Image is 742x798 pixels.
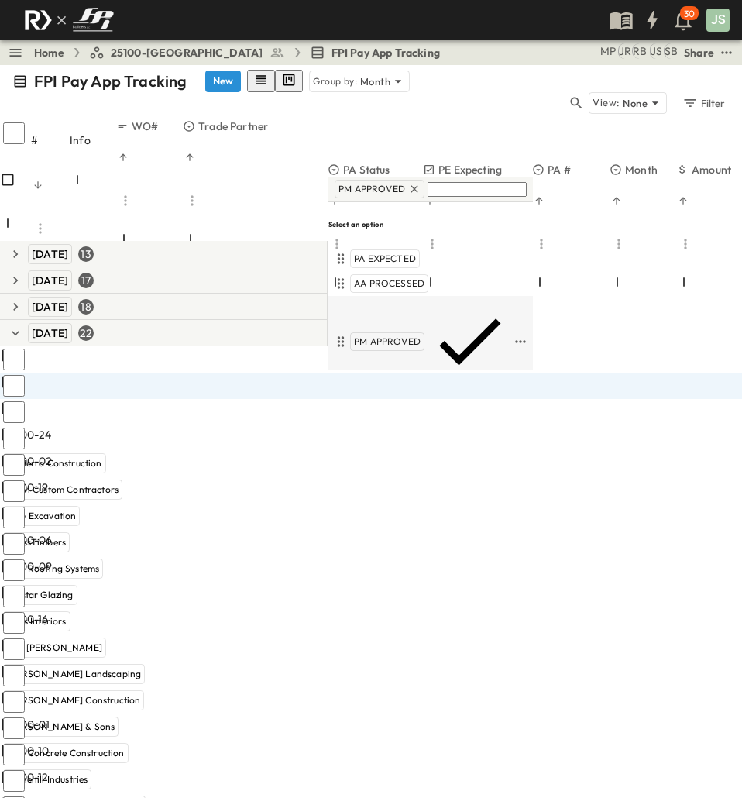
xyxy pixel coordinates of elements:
[3,454,25,476] input: Select row
[705,7,731,33] button: JS
[3,533,25,555] input: Select row
[328,219,533,229] h6: Select an option
[3,375,25,397] input: Select row
[31,219,50,238] button: Menu
[247,70,275,92] button: row view
[7,694,140,706] span: [PERSON_NAME] Construction
[331,299,511,384] div: PM APPROVED
[3,612,25,634] input: Select row
[19,4,119,36] img: c8d7d1ed905e502e8f77bf7063faec64e13b34fdb1f2bdd94b0e311fc34f8000.png
[70,119,116,162] div: Info
[343,162,390,177] p: PA Status
[650,43,662,59] div: Jesse Sullivan (jsullivan@fpibuilders.com)
[684,8,695,20] p: 30
[632,43,647,59] div: Regina Barnett (rbarnett@fpibuilders.com)
[247,70,303,92] div: table view
[3,507,25,528] input: Select row
[132,119,159,134] p: WO#
[78,299,94,315] div: 18
[3,770,25,792] input: Select row
[682,95,726,112] div: Filter
[331,45,440,60] span: FPI Pay App Tracking
[532,194,546,208] button: Sort
[3,691,25,713] input: Select row
[354,277,424,290] span: AA PROCESSED
[600,43,616,59] div: Monica Pruteanu (mpruteanu@fpibuilders.com)
[32,273,68,287] span: [DATE]
[78,273,94,288] div: 17
[331,274,530,293] div: AA PROCESSED
[183,191,201,210] button: Menu
[354,335,421,348] span: PM APPROVED
[3,349,25,370] input: Select row
[183,150,197,164] button: Sort
[78,246,94,262] div: 13
[313,74,357,89] p: Group by:
[676,194,690,208] button: Sort
[593,95,620,112] p: View:
[116,191,135,210] button: Menu
[78,325,94,341] div: 22
[684,45,714,60] div: Share
[338,183,405,195] span: PM APPROVED
[31,119,70,162] div: #
[3,665,25,686] input: Select row
[3,744,25,765] input: Select row
[3,717,25,739] input: Select row
[275,70,303,92] button: kanban view
[3,401,25,423] input: Select row
[205,71,241,92] button: New
[676,235,695,253] button: Menu
[354,253,416,265] span: PA EXPECTED
[438,162,502,177] p: PE Expecting
[360,74,390,89] p: Month
[328,194,342,208] button: Sort
[706,9,730,32] div: JS
[32,326,68,340] span: [DATE]
[89,45,285,60] a: 25100-[GEOGRAPHIC_DATA]
[7,668,141,679] span: [PERSON_NAME] Landscaping
[34,45,64,60] a: Home
[32,300,68,314] span: [DATE]
[34,71,187,92] p: FPI Pay App Tracking
[618,43,631,59] div: Jayden Ramirez (jramirez@fpibuilders.com)
[717,43,736,62] button: test
[676,92,730,114] button: Filter
[31,178,45,192] button: Sort
[3,480,25,502] input: Select row
[116,150,130,164] button: Sort
[3,559,25,581] input: Select row
[625,162,658,177] p: Month
[34,45,449,60] nav: breadcrumbs
[310,45,440,60] a: FPI Pay App Tracking
[664,43,678,59] div: Sterling Barnett (sterling@fpibuilders.com)
[610,235,628,253] button: Menu
[3,122,25,144] input: Select all rows
[198,119,268,134] p: Trade Partner
[32,247,68,261] span: [DATE]
[111,45,263,60] span: 25100-[GEOGRAPHIC_DATA]
[692,162,731,177] p: Amount
[623,95,648,111] p: None
[3,586,25,607] input: Select row
[3,638,25,660] input: Select row
[532,235,551,253] button: Menu
[331,249,530,268] div: PA EXPECTED
[548,162,571,177] p: PA #
[3,428,25,449] input: Select row
[610,194,623,208] button: Sort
